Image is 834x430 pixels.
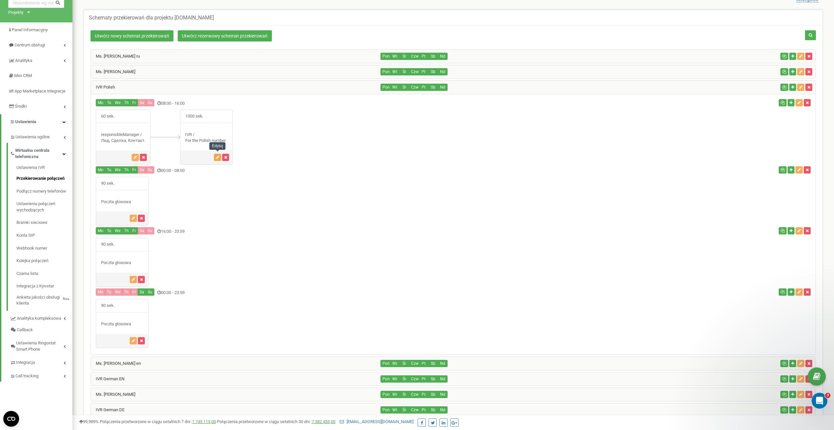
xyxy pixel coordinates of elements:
button: Sb [428,84,438,91]
div: Poczta głosowa [96,321,148,327]
button: Czw [409,391,419,398]
button: Th [122,99,131,106]
a: Integracja [10,355,72,368]
button: Fr [130,166,138,174]
a: Utwórz rezerwowy schemat przekierowań [178,30,272,41]
button: Nd [438,375,448,383]
span: Mini CRM [14,73,32,78]
span: Połączenia przetworzone w ciągu ostatnich 30 dni : [217,419,335,424]
button: Pon [380,391,390,398]
button: Wt [390,375,400,383]
div: IVR / For the Polish number [180,132,232,144]
button: Sa [138,227,146,234]
button: Tu [105,166,113,174]
span: 99,989% [79,419,99,424]
button: Tu [105,227,113,234]
button: Sb [428,68,438,75]
div: Edytuj [209,142,225,150]
div: 08:00 - 16:00 [91,99,574,108]
span: Analityka kompleksowa [17,315,61,322]
span: Ustawienia ogólne [15,134,50,140]
button: Śr [400,53,409,60]
span: Panel Informacyjny [12,27,48,32]
button: Pon [380,375,390,383]
button: Su [146,227,154,234]
button: We [113,227,122,234]
button: Pt [419,375,429,383]
button: Wt [390,68,400,75]
button: Th [122,227,131,234]
button: Pt [419,53,429,60]
span: Centrum obsługi [14,42,45,47]
button: Tu [105,288,113,296]
button: Fr [130,227,138,234]
span: App Marketplace integracje [14,89,65,94]
button: Pt [419,68,429,75]
button: Wt [390,360,400,367]
button: Su [146,99,154,106]
button: Wt [390,53,400,60]
button: Sb [428,406,438,414]
span: Wirtualna centrala telefoniczna [15,148,63,160]
button: Pt [419,406,429,414]
span: Callback [17,327,33,333]
a: Integracja z Kyivstar [16,280,72,293]
a: Analityka kompleksowa [10,311,72,324]
div: 16:00 - 23:59 [91,227,574,236]
button: Czw [409,53,419,60]
button: Wt [390,391,400,398]
button: Pon [380,68,390,75]
a: 1 745 115,00 [192,419,216,424]
button: Sb [428,375,438,383]
a: Czarna lista [16,267,72,280]
button: Mo [96,99,105,106]
div: 00:00 - 08:00 [91,166,574,175]
a: Ustawienia IVR [16,165,72,173]
span: 60 sek. [96,110,119,123]
div: Poczta głosowa [96,260,148,266]
button: Nd [438,84,448,91]
span: 3 [825,393,830,398]
a: IVR German DE [91,407,124,412]
button: Pt [419,391,429,398]
span: 90 sek. [96,299,119,312]
a: Ustawienia Ringostat Smart Phone [10,336,72,355]
a: 7 382 453,00 [312,419,335,424]
a: Podłącz numery telefonów [16,185,72,198]
a: Ms. [PERSON_NAME] [91,392,135,397]
button: Czw [409,375,419,383]
button: Nd [438,53,448,60]
button: We [113,99,122,106]
button: Mo [96,288,105,296]
a: Utwórz nowy schemat przekierowań [91,30,173,41]
div: Poczta głosowa [96,199,148,205]
span: Środki [15,104,27,109]
button: We [113,288,122,296]
a: Ms. [PERSON_NAME] ru [91,54,140,59]
span: Połączenia przetworzone w ciągu ostatnich 7 dni : [100,419,216,424]
a: Ustawienia połączeń wychodzących [16,198,72,216]
a: Wirtualna centrala telefoniczna [10,143,72,162]
button: Nd [438,406,448,414]
button: Sb [428,53,438,60]
button: Nd [438,391,448,398]
a: Konta SIP [16,229,72,242]
a: Kolejka połączeń [16,255,72,267]
button: Sa [138,288,146,296]
a: Ms. [PERSON_NAME] [91,69,135,74]
span: Ustawienia [15,119,36,124]
span: Call tracking [15,373,39,379]
button: Wt [390,406,400,414]
button: Th [122,166,131,174]
button: Tu [105,99,113,106]
div: Projekty [8,10,23,16]
button: Mo [96,227,105,234]
button: Czw [409,360,419,367]
span: 1300 sek. [180,110,208,123]
a: Przekierowanie połączeń [16,172,72,185]
button: Th [122,288,131,296]
button: Sa [138,99,146,106]
button: Nd [438,68,448,75]
button: Nd [438,360,448,367]
span: Ustawienia Ringostat Smart Phone [16,340,64,352]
